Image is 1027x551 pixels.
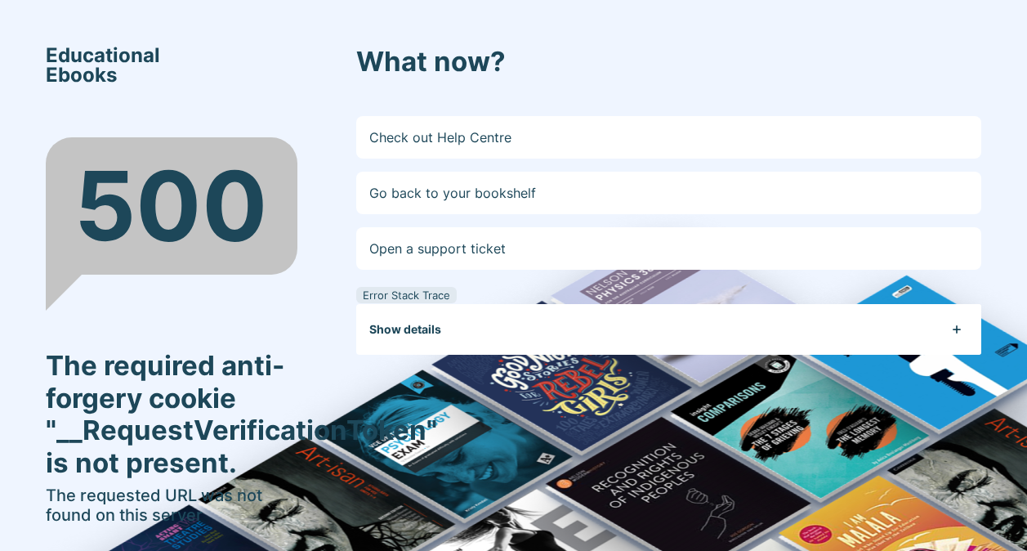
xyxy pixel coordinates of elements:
button: Show details [369,304,982,355]
a: Check out Help Centre [356,116,982,159]
a: Go back to your bookshelf [356,172,982,214]
a: Open a support ticket [356,227,982,270]
h3: What now? [356,46,982,78]
div: 500 [46,137,297,275]
div: Error Stack Trace [356,287,457,303]
span: Educational Ebooks [46,46,160,85]
h5: The requested URL was not found on this server [46,486,297,525]
h3: The required anti-forgery cookie "__RequestVerificationToken" is not present. [46,350,297,479]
